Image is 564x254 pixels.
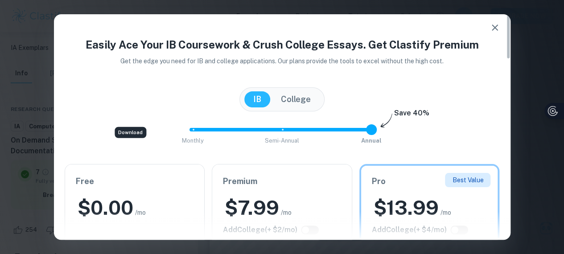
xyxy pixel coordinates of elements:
[380,113,392,128] img: subscription-arrow.svg
[135,208,146,217] span: /mo
[225,195,279,221] h2: $ 7.99
[374,195,439,221] h2: $ 13.99
[65,37,500,53] h4: Easily Ace Your IB Coursework & Crush College Essays. Get Clastify Premium
[244,91,270,107] button: IB
[394,108,429,123] h6: Save 40%
[265,137,299,144] span: Semi-Annual
[108,56,456,66] p: Get the edge you need for IB and college applications. Our plans provide the tools to excel witho...
[440,208,451,217] span: /mo
[115,127,146,138] div: Download
[76,175,194,188] h6: Free
[272,91,320,107] button: College
[223,175,341,188] h6: Premium
[78,195,133,221] h2: $ 0.00
[372,175,487,188] h6: Pro
[182,137,204,144] span: Monthly
[361,137,382,144] span: Annual
[281,208,292,217] span: /mo
[452,175,483,185] p: Best Value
